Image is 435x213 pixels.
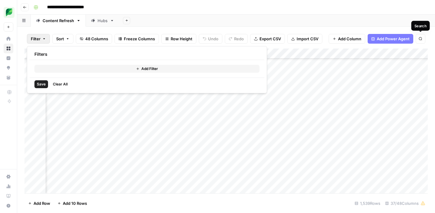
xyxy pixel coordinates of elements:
[4,53,13,63] a: Insights
[85,36,108,42] span: 48 Columns
[43,18,74,24] div: Content Refresh
[4,7,14,18] img: SproutSocial Logo
[4,44,13,53] a: Browse
[338,36,361,42] span: Add Column
[34,80,48,88] button: Save
[4,191,13,201] a: Learning Hub
[377,36,410,42] span: Add Power Agent
[250,34,285,44] button: Export CSV
[31,36,40,42] span: Filter
[199,34,222,44] button: Undo
[4,34,13,44] a: Home
[76,34,112,44] button: 48 Columns
[53,82,68,87] span: Clear All
[86,15,119,27] a: Hubs
[52,34,73,44] button: Sort
[297,36,318,42] span: Import CSV
[24,198,54,208] button: Add Row
[225,34,248,44] button: Redo
[54,198,91,208] button: Add 10 Rows
[34,200,50,206] span: Add Row
[27,46,267,93] div: Filter
[98,18,108,24] div: Hubs
[4,63,13,73] a: Opportunities
[4,73,13,82] a: Your Data
[31,15,86,27] a: Content Refresh
[259,36,281,42] span: Export CSV
[368,34,413,44] button: Add Power Agent
[4,172,13,181] a: Settings
[352,198,383,208] div: 1,539 Rows
[4,181,13,191] a: Usage
[234,36,244,42] span: Redo
[30,49,264,60] div: Filters
[208,36,218,42] span: Undo
[141,66,158,72] span: Add Filter
[161,34,196,44] button: Row Height
[4,201,13,211] button: Help + Support
[124,36,155,42] span: Freeze Columns
[329,34,365,44] button: Add Column
[63,200,87,206] span: Add 10 Rows
[171,36,192,42] span: Row Height
[50,80,70,88] button: Clear All
[4,5,13,20] button: Workspace: SproutSocial
[383,198,428,208] div: 37/48 Columns
[287,34,322,44] button: Import CSV
[34,65,259,73] button: Add Filter
[414,23,427,28] div: Search
[56,36,64,42] span: Sort
[37,82,46,87] span: Save
[114,34,159,44] button: Freeze Columns
[27,34,50,44] button: Filter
